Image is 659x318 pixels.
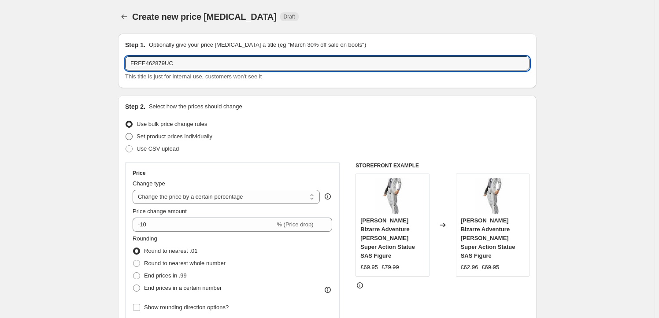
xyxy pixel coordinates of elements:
[144,272,187,279] span: End prices in .99
[360,264,378,270] span: £69.95
[125,41,145,49] h2: Step 1.
[360,217,415,259] span: [PERSON_NAME] Bizarre Adventure [PERSON_NAME] Super Action Statue SAS Figure
[144,248,197,254] span: Round to nearest .01
[144,304,229,311] span: Show rounding direction options?
[277,221,313,228] span: % (Price drop)
[137,145,179,152] span: Use CSV upload
[118,11,130,23] button: Price change jobs
[144,260,226,266] span: Round to nearest whole number
[133,235,157,242] span: Rounding
[149,102,242,111] p: Select how the prices should change
[144,285,222,291] span: End prices in a certain number
[355,162,529,169] h6: STOREFRONT EXAMPLE
[323,192,332,201] div: help
[475,178,510,214] img: JoJo_s_Bizarre_Adventure_Kira_Yoshikage_Super_Action_Statue_SAS_Figure_9_80x.jpg
[125,102,145,111] h2: Step 2.
[375,178,410,214] img: JoJo_s_Bizarre_Adventure_Kira_Yoshikage_Super_Action_Statue_SAS_Figure_9_80x.jpg
[149,41,366,49] p: Optionally give your price [MEDICAL_DATA] a title (eg "March 30% off sale on boots")
[137,121,207,127] span: Use bulk price change rules
[125,56,529,70] input: 30% off holiday sale
[125,73,262,80] span: This title is just for internal use, customers won't see it
[133,180,165,187] span: Change type
[284,13,295,20] span: Draft
[133,170,145,177] h3: Price
[133,218,275,232] input: -15
[461,264,478,270] span: £62.96
[133,208,187,214] span: Price change amount
[461,217,515,259] span: [PERSON_NAME] Bizarre Adventure [PERSON_NAME] Super Action Statue SAS Figure
[481,264,499,270] span: £69.95
[132,12,277,22] span: Create new price [MEDICAL_DATA]
[137,133,212,140] span: Set product prices individually
[381,264,399,270] span: £79.99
